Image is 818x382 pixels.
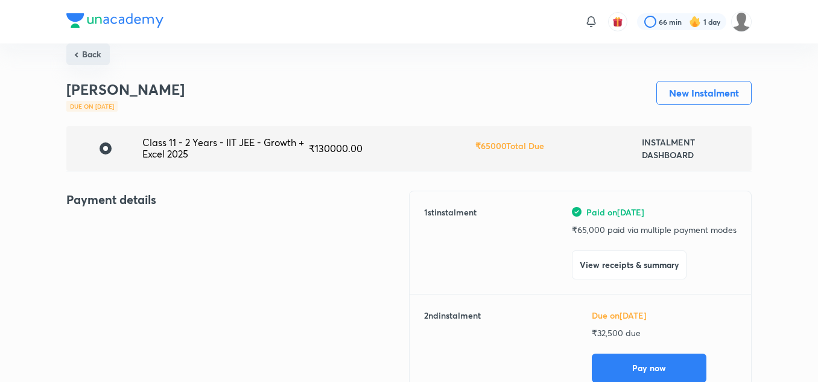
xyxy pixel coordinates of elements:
[689,16,701,28] img: streak
[66,13,163,31] a: Company Logo
[66,13,163,28] img: Company Logo
[309,143,475,154] div: ₹ 130000.00
[475,139,544,152] h6: ₹ 65000 Total Due
[642,136,742,161] h6: INSTALMENT DASHBOARD
[592,326,737,339] p: ₹ 32,500 due
[656,81,752,105] button: New Instalment
[612,16,623,27] img: avatar
[586,206,644,218] span: Paid on [DATE]
[572,223,737,236] p: ₹ 65,000 paid via multiple payment modes
[142,137,309,159] div: Class 11 - 2 Years - IIT JEE - Growth + Excel 2025
[572,250,686,279] button: View receipts & summary
[572,207,582,217] img: green-tick
[66,191,409,209] h4: Payment details
[592,309,737,322] h6: Due on [DATE]
[66,43,110,65] button: Back
[66,101,118,112] div: Due on [DATE]
[66,81,185,98] h3: [PERSON_NAME]
[424,206,477,279] h6: 1 st instalment
[608,12,627,31] button: avatar
[731,11,752,32] img: Rahul Kumar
